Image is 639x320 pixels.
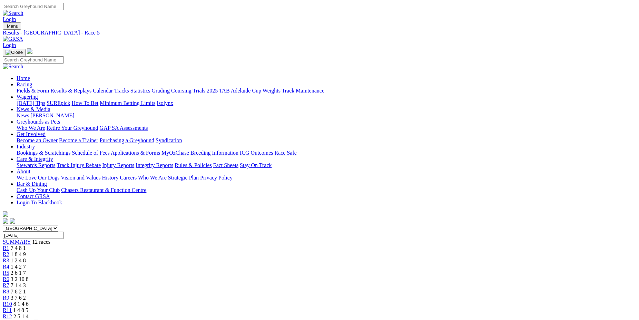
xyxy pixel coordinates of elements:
[3,30,636,36] a: Results - [GEOGRAPHIC_DATA] - Race 5
[200,175,233,181] a: Privacy Policy
[282,88,324,94] a: Track Maintenance
[3,49,26,56] button: Toggle navigation
[7,23,18,29] span: Menu
[3,289,9,294] a: R8
[102,162,134,168] a: Injury Reports
[3,239,31,245] a: SUMMARY
[17,150,70,156] a: Bookings & Scratchings
[17,137,58,143] a: Become an Owner
[3,232,64,239] input: Select date
[3,301,12,307] a: R10
[17,175,59,181] a: We Love Our Dogs
[10,218,15,224] img: twitter.svg
[3,251,9,257] a: R2
[17,88,49,94] a: Fields & Form
[17,113,636,119] div: News & Media
[47,125,98,131] a: Retire Your Greyhound
[3,282,9,288] a: R7
[3,56,64,64] input: Search
[11,289,26,294] span: 7 6 2 1
[3,16,16,22] a: Login
[93,88,113,94] a: Calendar
[17,125,636,131] div: Greyhounds as Pets
[3,307,12,313] a: R11
[11,295,26,301] span: 3 7 6 2
[3,258,9,263] a: R3
[17,88,636,94] div: Racing
[168,175,199,181] a: Strategic Plan
[3,22,21,30] button: Toggle navigation
[3,218,8,224] img: facebook.svg
[3,211,8,217] img: logo-grsa-white.png
[3,313,12,319] span: R12
[152,88,170,94] a: Grading
[17,187,60,193] a: Cash Up Your Club
[111,150,160,156] a: Applications & Forms
[17,162,55,168] a: Stewards Reports
[3,276,9,282] a: R6
[17,113,29,118] a: News
[3,36,23,42] img: GRSA
[3,64,23,70] img: Search
[17,100,45,106] a: [DATE] Tips
[32,239,50,245] span: 12 races
[100,137,154,143] a: Purchasing a Greyhound
[130,88,150,94] a: Statistics
[59,137,98,143] a: Become a Trainer
[17,156,53,162] a: Care & Integrity
[47,100,70,106] a: SUREpick
[57,162,101,168] a: Track Injury Rebate
[263,88,281,94] a: Weights
[207,88,261,94] a: 2025 TAB Adelaide Cup
[17,150,636,156] div: Industry
[30,113,74,118] a: [PERSON_NAME]
[3,42,16,48] a: Login
[61,187,146,193] a: Chasers Restaurant & Function Centre
[13,313,29,319] span: 2 5 1 4
[13,301,29,307] span: 8 1 4 6
[11,276,29,282] span: 3 2 10 8
[157,100,173,106] a: Isolynx
[17,106,50,112] a: News & Media
[11,258,26,263] span: 1 2 4 8
[17,125,45,131] a: Who We Are
[3,10,23,16] img: Search
[3,264,9,270] a: R4
[11,270,26,276] span: 2 6 1 7
[17,162,636,168] div: Care & Integrity
[120,175,137,181] a: Careers
[17,100,636,106] div: Wagering
[50,88,91,94] a: Results & Replays
[3,3,64,10] input: Search
[17,181,47,187] a: Bar & Dining
[17,175,636,181] div: About
[156,137,182,143] a: Syndication
[11,245,26,251] span: 7 4 8 1
[61,175,100,181] a: Vision and Values
[138,175,167,181] a: Who We Are
[102,175,118,181] a: History
[100,125,148,131] a: GAP SA Assessments
[3,295,9,301] a: R9
[100,100,155,106] a: Minimum Betting Limits
[17,75,30,81] a: Home
[72,150,109,156] a: Schedule of Fees
[17,193,50,199] a: Contact GRSA
[72,100,99,106] a: How To Bet
[11,264,26,270] span: 1 4 2 7
[193,88,205,94] a: Trials
[175,162,212,168] a: Rules & Policies
[3,245,9,251] a: R1
[190,150,238,156] a: Breeding Information
[13,307,28,313] span: 1 4 8 5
